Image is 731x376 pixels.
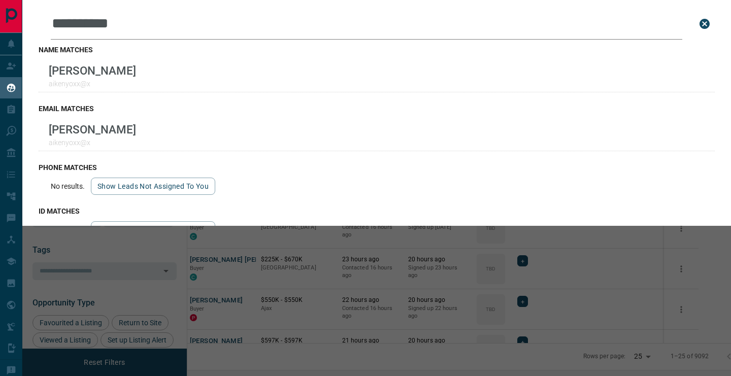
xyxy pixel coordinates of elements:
h3: email matches [39,105,715,113]
p: No results. [51,182,85,190]
p: aikenyoxx@x [49,139,136,147]
button: show leads not assigned to you [91,221,215,238]
p: aikenyoxx@x [49,80,136,88]
button: show leads not assigned to you [91,178,215,195]
h3: name matches [39,46,715,54]
button: close search bar [694,14,715,34]
p: [PERSON_NAME] [49,64,136,77]
h3: id matches [39,207,715,215]
h3: phone matches [39,163,715,172]
p: [PERSON_NAME] [49,123,136,136]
